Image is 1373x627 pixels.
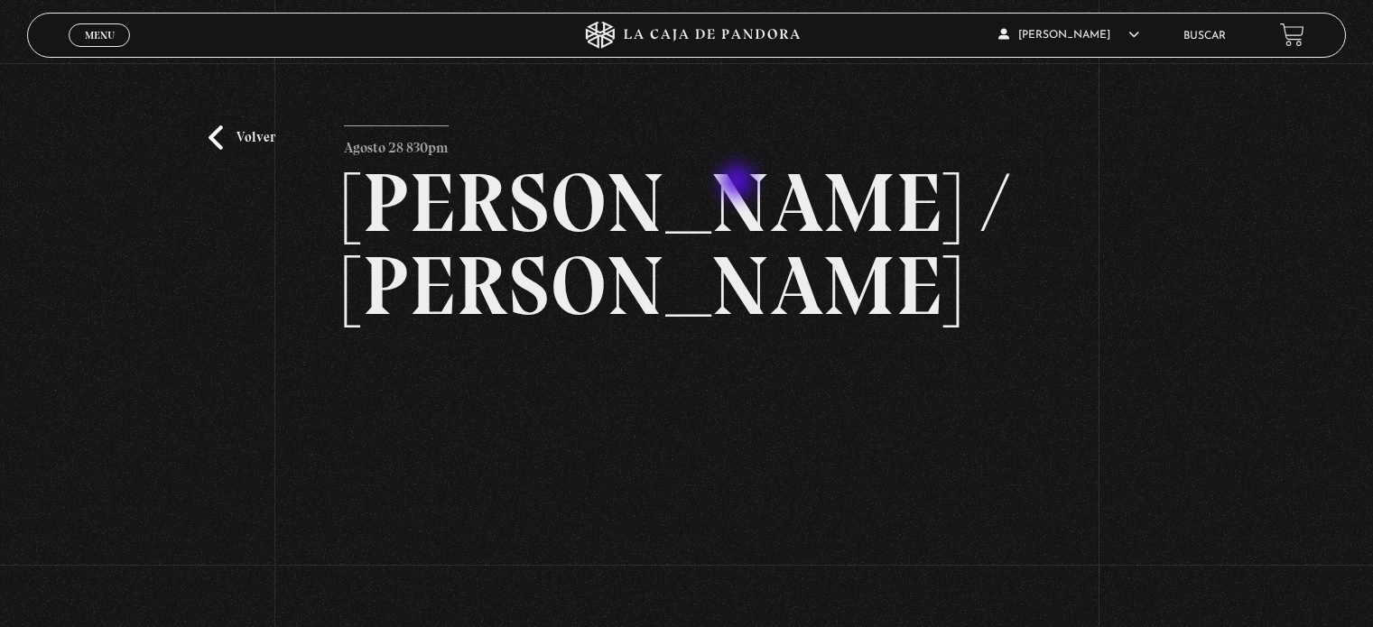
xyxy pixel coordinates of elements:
h2: [PERSON_NAME] / [PERSON_NAME] [344,161,1029,327]
span: Cerrar [79,45,121,58]
a: Volver [209,125,275,150]
a: View your shopping cart [1280,23,1304,47]
a: Buscar [1183,31,1226,41]
span: Menu [85,30,115,41]
span: [PERSON_NAME] [998,30,1139,41]
p: Agosto 28 830pm [344,125,449,161]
